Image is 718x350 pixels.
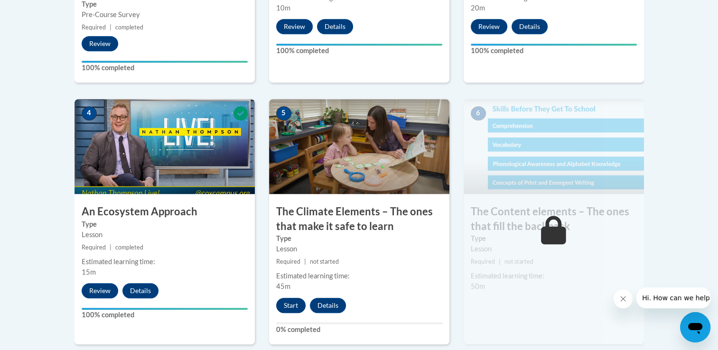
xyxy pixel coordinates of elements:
[471,244,637,254] div: Lesson
[310,258,339,265] span: not started
[82,63,248,73] label: 100% completed
[276,298,306,313] button: Start
[82,308,248,310] div: Your progress
[82,268,96,276] span: 15m
[276,44,442,46] div: Your progress
[276,4,290,12] span: 10m
[276,233,442,244] label: Type
[276,244,442,254] div: Lesson
[471,4,485,12] span: 20m
[276,46,442,56] label: 100% completed
[464,99,644,194] img: Course Image
[82,310,248,320] label: 100% completed
[471,106,486,120] span: 6
[504,258,533,265] span: not started
[115,244,143,251] span: completed
[82,61,248,63] div: Your progress
[680,312,710,342] iframe: Button to launch messaging window
[82,24,106,31] span: Required
[82,244,106,251] span: Required
[82,257,248,267] div: Estimated learning time:
[310,298,346,313] button: Details
[75,99,255,194] img: Course Image
[115,24,143,31] span: completed
[122,283,159,298] button: Details
[471,46,637,56] label: 100% completed
[82,106,97,120] span: 4
[6,7,77,14] span: Hi. How can we help?
[471,282,485,290] span: 50m
[276,271,442,281] div: Estimated learning time:
[471,271,637,281] div: Estimated learning time:
[304,258,306,265] span: |
[276,324,442,335] label: 0% completed
[82,283,118,298] button: Review
[276,19,313,34] button: Review
[471,44,637,46] div: Your progress
[82,9,248,20] div: Pre-Course Survey
[82,219,248,230] label: Type
[471,233,637,244] label: Type
[110,244,112,251] span: |
[82,230,248,240] div: Lesson
[499,258,501,265] span: |
[317,19,353,34] button: Details
[82,36,118,51] button: Review
[276,282,290,290] span: 45m
[269,99,449,194] img: Course Image
[75,204,255,219] h3: An Ecosystem Approach
[269,204,449,234] h3: The Climate Elements – The ones that make it safe to learn
[276,258,300,265] span: Required
[614,289,633,308] iframe: Close message
[110,24,112,31] span: |
[471,258,495,265] span: Required
[636,287,710,308] iframe: Message from company
[464,204,644,234] h3: The Content elements – The ones that fill the backpack
[276,106,291,120] span: 5
[471,19,507,34] button: Review
[512,19,548,34] button: Details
